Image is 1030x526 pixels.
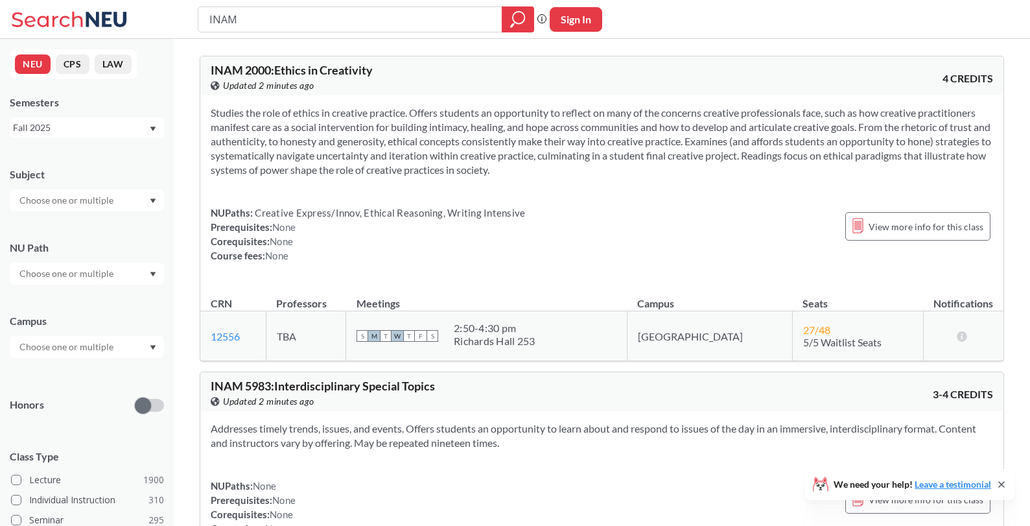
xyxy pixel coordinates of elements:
svg: Dropdown arrow [150,345,156,350]
label: Individual Instruction [11,492,164,508]
div: Fall 2025Dropdown arrow [10,117,164,138]
span: 4 CREDITS [942,71,993,86]
div: CRN [211,296,232,311]
span: F [415,330,427,342]
svg: Dropdown arrow [150,272,156,277]
button: Sign In [550,7,602,32]
label: Lecture [11,472,164,488]
th: Professors [266,283,345,311]
div: NU Path [10,241,164,255]
button: LAW [95,54,132,74]
span: 310 [148,493,164,507]
div: Semesters [10,95,164,110]
input: Choose one or multiple [13,266,122,281]
span: We need your help! [834,480,991,489]
span: S [357,330,368,342]
span: None [270,235,293,247]
span: W [392,330,403,342]
span: Creative Express/Innov, Ethical Reasoning, Writing Intensive [253,207,525,219]
td: TBA [266,311,345,361]
div: 2:50 - 4:30 pm [454,322,535,335]
svg: Dropdown arrow [150,198,156,204]
th: Campus [627,283,792,311]
span: M [368,330,380,342]
div: Dropdown arrow [10,189,164,211]
span: None [253,480,276,492]
span: None [270,508,293,520]
input: Choose one or multiple [13,193,122,208]
div: Subject [10,167,164,182]
th: Notifications [923,283,1003,311]
section: Addresses timely trends, issues, and events. Offers students an opportunity to learn about and re... [211,422,993,450]
div: Dropdown arrow [10,263,164,285]
input: Class, professor, course number, "phrase" [208,8,493,30]
span: T [380,330,392,342]
button: NEU [15,54,51,74]
span: 27 / 48 [803,324,830,336]
svg: magnifying glass [510,10,526,29]
a: Leave a testimonial [915,479,991,490]
span: Class Type [10,449,164,464]
section: Studies the role of ethics in creative practice. Offers students an opportunity to reflect on man... [211,106,993,177]
span: Updated 2 minutes ago [223,78,314,93]
button: CPS [56,54,89,74]
span: None [272,221,296,233]
th: Meetings [346,283,627,311]
div: Dropdown arrow [10,336,164,358]
span: S [427,330,438,342]
div: Campus [10,314,164,328]
span: 1900 [143,473,164,487]
div: Fall 2025 [13,121,148,135]
a: 12556 [211,330,240,342]
span: INAM 5983 : Interdisciplinary Special Topics [211,379,435,393]
th: Seats [792,283,923,311]
span: Updated 2 minutes ago [223,394,314,409]
div: magnifying glass [502,6,534,32]
svg: Dropdown arrow [150,126,156,132]
span: None [272,494,296,506]
span: T [403,330,415,342]
span: None [265,250,288,261]
span: 5/5 Waitlist Seats [803,336,882,348]
span: View more info for this class [869,219,983,235]
span: INAM 2000 : Ethics in Creativity [211,63,373,77]
p: Honors [10,398,44,412]
td: [GEOGRAPHIC_DATA] [627,311,792,361]
div: NUPaths: Prerequisites: Corequisites: Course fees: [211,206,525,263]
input: Choose one or multiple [13,339,122,355]
span: 3-4 CREDITS [933,387,993,401]
div: Richards Hall 253 [454,335,535,348]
